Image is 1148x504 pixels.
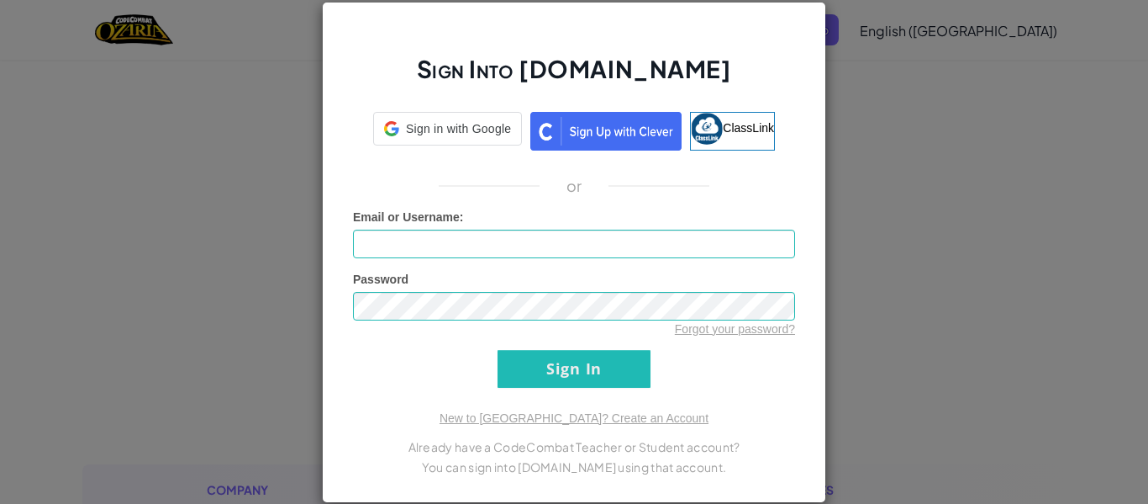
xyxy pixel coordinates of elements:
input: Sign In [498,350,650,388]
span: ClassLink [723,120,774,134]
img: clever_sso_button@2x.png [530,112,682,151]
a: Sign in with Google [373,112,522,151]
img: classlink-logo-small.png [691,113,723,145]
span: Password [353,273,408,286]
p: or [566,176,582,196]
div: Sign in with Google [373,112,522,146]
a: Forgot your password? [675,322,795,336]
a: New to [GEOGRAPHIC_DATA]? Create an Account [440,411,708,425]
p: Already have a CodeCombat Teacher or Student account? [353,437,795,457]
label: : [353,209,464,225]
span: Email or Username [353,210,460,224]
span: Sign in with Google [406,120,511,137]
h2: Sign Into [DOMAIN_NAME] [353,53,795,102]
p: You can sign into [DOMAIN_NAME] using that account. [353,457,795,477]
